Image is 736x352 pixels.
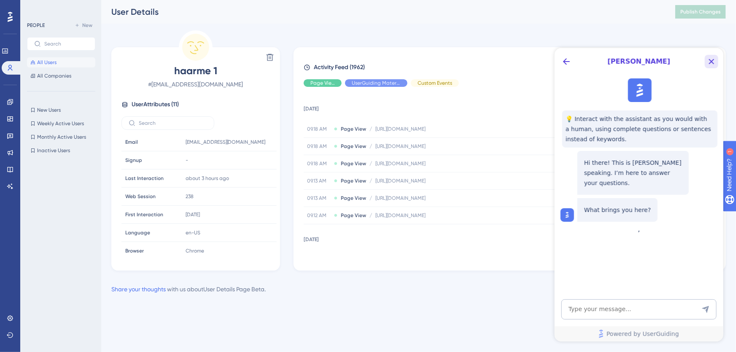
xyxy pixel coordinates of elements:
span: [URL][DOMAIN_NAME] [375,160,426,167]
span: 09.18 AM [307,160,331,167]
span: 09.13 AM [307,195,331,202]
div: with us about User Details Page Beta . [111,284,266,294]
div: User Details [111,6,654,18]
span: Page View [341,143,366,150]
time: about 3 hours ago [186,175,229,181]
span: Page View [341,160,366,167]
span: / [369,195,372,202]
span: # [EMAIL_ADDRESS][DOMAIN_NAME] [121,79,270,89]
span: User Attributes ( 11 ) [132,99,179,110]
span: Page View [341,212,366,219]
span: [EMAIL_ADDRESS][DOMAIN_NAME] [186,139,266,145]
span: Last Interaction [125,175,164,182]
span: Page View [341,256,366,263]
span: / [369,256,372,263]
span: en-US [186,229,200,236]
a: Share your thoughts [111,286,166,293]
td: [DATE] [304,94,718,121]
span: 238 [186,193,194,200]
span: Page View [341,195,366,202]
span: 09.12 AM [307,212,331,219]
span: Page View [341,126,366,132]
td: [DATE] [304,224,718,251]
span: Page View [341,177,366,184]
span: UserGuiding Material [352,80,401,86]
span: / [369,177,372,184]
span: / [369,143,372,150]
span: haarme 1 [121,64,270,78]
span: Language [125,229,150,236]
span: Need Help? [20,2,53,12]
span: 03.41 PM [307,256,331,263]
span: [URL][DOMAIN_NAME] [375,177,426,184]
input: Search [139,120,207,126]
span: Web Session [125,193,156,200]
div: 1 [59,4,61,11]
span: 09.13 AM [307,177,331,184]
span: / [369,126,372,132]
button: Publish Changes [675,5,726,19]
span: - [186,157,188,164]
span: / [369,160,372,167]
span: [URL][DOMAIN_NAME] [375,143,426,150]
span: 09.18 AM [307,143,331,150]
span: [URL][DOMAIN_NAME] [375,195,426,202]
span: Publish Changes [680,8,721,15]
span: Page View [310,80,335,86]
span: [URL][DOMAIN_NAME] [375,256,426,263]
span: Activity Feed (1962) [314,62,365,73]
span: Browser [125,247,144,254]
span: [URL][DOMAIN_NAME] [375,212,426,219]
span: / [369,212,372,219]
span: 09.18 AM [307,126,331,132]
time: [DATE] [186,212,200,218]
span: [URL][DOMAIN_NAME] [375,126,426,132]
span: First Interaction [125,211,163,218]
span: Chrome [186,247,204,254]
span: Signup [125,157,142,164]
iframe: UserGuiding AI Assistant [555,48,723,341]
span: Custom Events [418,80,452,86]
span: Email [125,139,138,145]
